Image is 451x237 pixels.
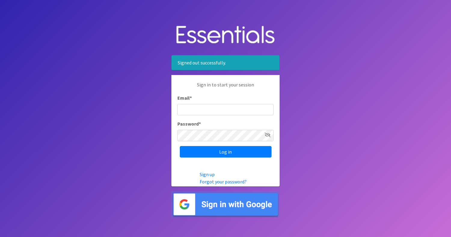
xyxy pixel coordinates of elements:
[200,171,215,177] a: Sign up
[171,20,280,51] img: Human Essentials
[177,81,274,94] p: Sign in to start your session
[200,179,247,185] a: Forgot your password?
[177,94,192,101] label: Email
[171,191,280,217] img: Sign in with Google
[171,55,280,70] div: Signed out successfully.
[177,120,201,127] label: Password
[199,121,201,127] abbr: required
[190,95,192,101] abbr: required
[180,146,272,157] input: Log in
